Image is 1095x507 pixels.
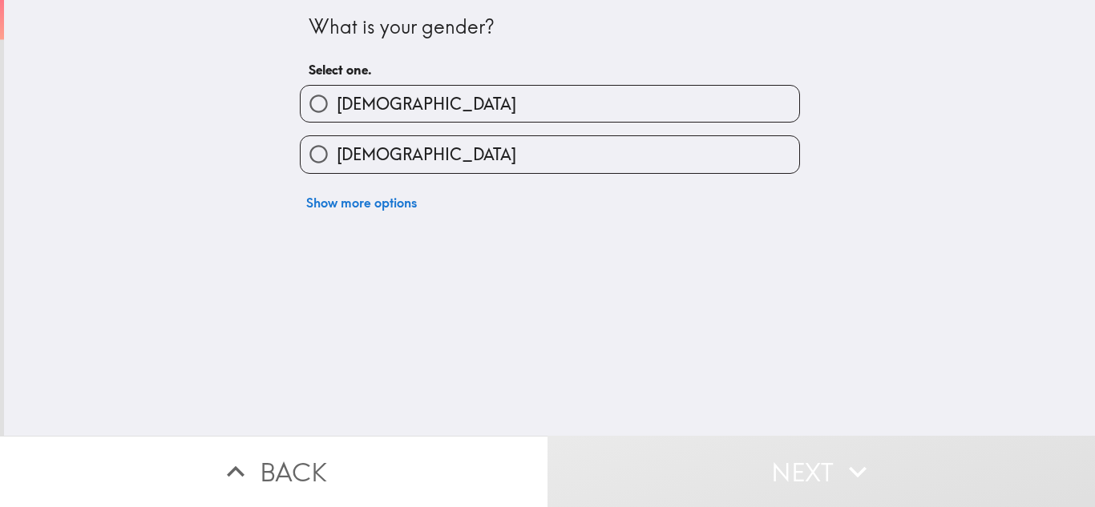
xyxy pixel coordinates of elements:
[300,187,423,219] button: Show more options
[309,14,791,41] div: What is your gender?
[301,136,799,172] button: [DEMOGRAPHIC_DATA]
[547,436,1095,507] button: Next
[309,61,791,78] h6: Select one.
[337,143,516,166] span: [DEMOGRAPHIC_DATA]
[301,86,799,122] button: [DEMOGRAPHIC_DATA]
[337,93,516,115] span: [DEMOGRAPHIC_DATA]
